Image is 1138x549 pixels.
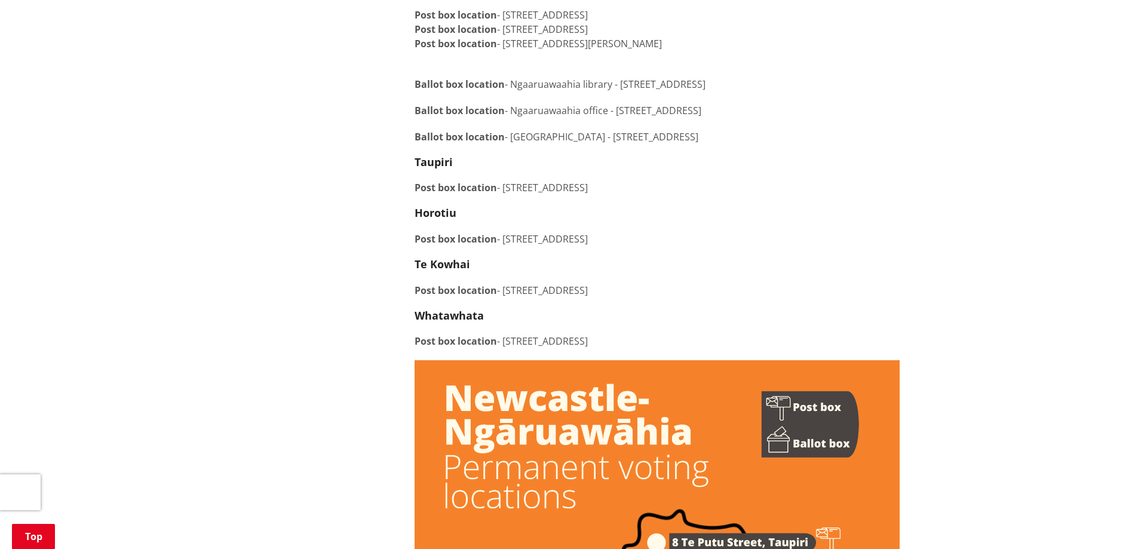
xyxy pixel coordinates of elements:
[415,206,456,220] strong: Horotiu
[415,130,505,143] strong: Ballot box location
[415,78,505,91] strong: Ballot box location
[415,283,900,297] p: - [STREET_ADDRESS]
[415,155,453,169] strong: Taupiri
[415,284,497,297] strong: Post box location
[415,37,497,50] strong: Post box location
[415,308,484,323] strong: Whatawhata
[415,8,900,51] p: - [STREET_ADDRESS] - [STREET_ADDRESS] - [STREET_ADDRESS][PERSON_NAME]
[415,130,900,144] p: - [GEOGRAPHIC_DATA] - [STREET_ADDRESS]
[415,232,497,246] strong: Post box location
[12,524,55,549] a: Top
[415,63,900,91] p: - Ngaaruawaahia library - [STREET_ADDRESS]
[458,335,497,348] strong: location
[415,103,900,118] p: - Ngaaruawaahia office - [STREET_ADDRESS]
[415,180,900,195] p: - [STREET_ADDRESS]
[415,257,470,271] strong: Te Kowhai
[415,232,900,246] p: - [STREET_ADDRESS]
[415,181,497,194] strong: Post box location
[415,335,455,348] strong: Post box
[415,334,900,348] p: - [STREET_ADDRESS]
[1083,499,1126,542] iframe: Messenger Launcher
[415,23,497,36] strong: Post box location
[415,8,497,22] strong: Post box location
[415,104,505,117] strong: Ballot box location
